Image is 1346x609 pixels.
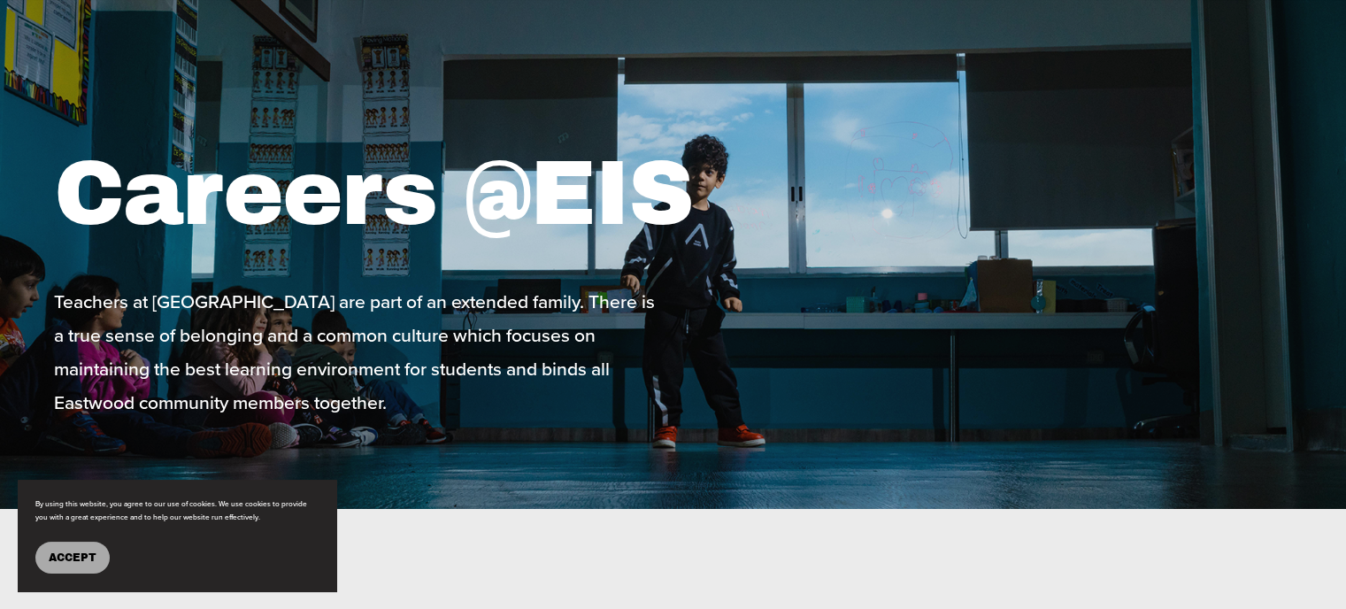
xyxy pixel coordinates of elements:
[49,551,96,564] span: Accept
[54,139,773,249] h1: Careers @EIS
[35,542,110,574] button: Accept
[18,480,336,591] section: Cookie banner
[54,284,668,419] p: Teachers at [GEOGRAPHIC_DATA] are part of an extended family. There is a true sense of belonging ...
[35,497,319,524] p: By using this website, you agree to our use of cookies. We use cookies to provide you with a grea...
